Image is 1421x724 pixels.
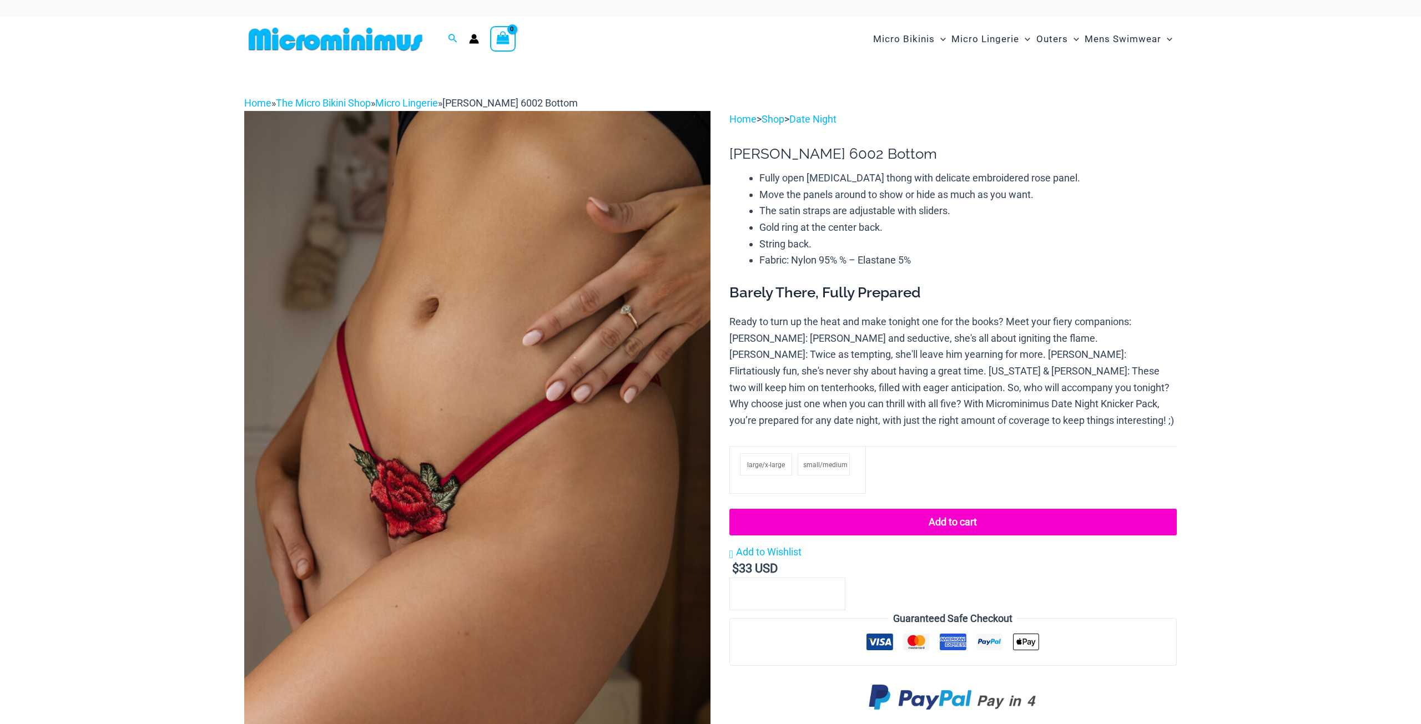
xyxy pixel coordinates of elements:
[729,145,1177,163] h1: [PERSON_NAME] 6002 Bottom
[759,219,1177,236] li: Gold ring at the center back.
[732,561,739,575] span: $
[949,22,1033,56] a: Micro LingerieMenu ToggleMenu Toggle
[244,97,578,109] span: » » »
[759,252,1177,269] li: Fabric: Nylon 95% % – Elastane 5%
[798,453,850,475] li: small/medium
[736,546,802,558] span: Add to Wishlist
[442,97,578,109] span: [PERSON_NAME] 6002 Bottom
[803,461,848,469] span: small/medium
[759,202,1177,219] li: The satin straps are adjustable with sliders.
[759,170,1177,186] li: Fully open [MEDICAL_DATA] thong with delicate embroidered rose panel.
[448,32,458,46] a: Search icon link
[729,111,1177,128] p: > >
[1068,25,1079,53] span: Menu Toggle
[729,578,845,610] input: Product quantity
[759,236,1177,252] li: String back.
[375,97,438,109] a: Micro Lingerie
[869,21,1177,58] nav: Site Navigation
[1082,22,1175,56] a: Mens SwimwearMenu ToggleMenu Toggle
[276,97,371,109] a: The Micro Bikini Shop
[732,561,778,575] bdi: 33 USD
[759,186,1177,203] li: Move the panels around to show or hide as much as you want.
[244,97,271,109] a: Home
[729,113,757,125] a: Home
[1085,25,1161,53] span: Mens Swimwear
[870,22,949,56] a: Micro BikinisMenu ToggleMenu Toggle
[1019,25,1030,53] span: Menu Toggle
[873,25,935,53] span: Micro Bikinis
[490,26,516,52] a: View Shopping Cart, empty
[951,25,1019,53] span: Micro Lingerie
[740,453,792,475] li: large/x-large
[747,461,785,469] span: large/x-large
[1034,22,1082,56] a: OutersMenu ToggleMenu Toggle
[1161,25,1172,53] span: Menu Toggle
[244,27,427,52] img: MM SHOP LOGO FLAT
[729,313,1177,429] p: Ready to turn up the heat and make tonight one for the books? Meet your fiery companions: [PERSON...
[1036,25,1068,53] span: Outers
[789,113,837,125] a: Date Night
[762,113,784,125] a: Shop
[889,610,1017,627] legend: Guaranteed Safe Checkout
[729,544,802,560] a: Add to Wishlist
[729,509,1177,535] button: Add to cart
[729,283,1177,302] h3: Barely There, Fully Prepared
[469,34,479,44] a: Account icon link
[935,25,946,53] span: Menu Toggle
